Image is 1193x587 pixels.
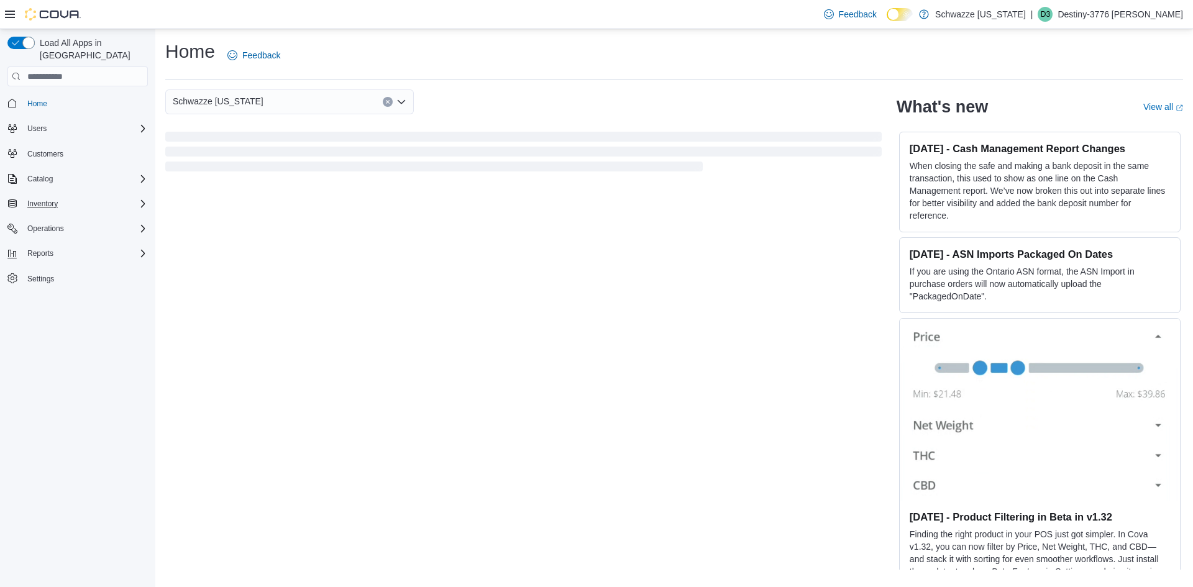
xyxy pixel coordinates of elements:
[27,99,47,109] span: Home
[22,95,148,111] span: Home
[165,39,215,64] h1: Home
[2,120,153,137] button: Users
[165,134,882,174] span: Loading
[27,199,58,209] span: Inventory
[35,37,148,61] span: Load All Apps in [GEOGRAPHIC_DATA]
[27,149,63,159] span: Customers
[383,97,393,107] button: Clear input
[22,221,148,236] span: Operations
[7,89,148,320] nav: Complex example
[1143,102,1183,112] a: View allExternal link
[1031,7,1033,22] p: |
[396,97,406,107] button: Open list of options
[22,171,148,186] span: Catalog
[22,171,58,186] button: Catalog
[1038,7,1053,22] div: Destiny-3776 Herrera
[222,43,285,68] a: Feedback
[22,196,148,211] span: Inventory
[173,94,263,109] span: Schwazze [US_STATE]
[910,142,1170,155] h3: [DATE] - Cash Management Report Changes
[22,121,52,136] button: Users
[2,220,153,237] button: Operations
[22,146,148,162] span: Customers
[2,245,153,262] button: Reports
[1176,104,1183,112] svg: External link
[22,196,63,211] button: Inventory
[22,246,148,261] span: Reports
[27,224,64,234] span: Operations
[910,265,1170,303] p: If you are using the Ontario ASN format, the ASN Import in purchase orders will now automatically...
[27,124,47,134] span: Users
[22,246,58,261] button: Reports
[819,2,882,27] a: Feedback
[897,97,988,117] h2: What's new
[22,96,52,111] a: Home
[1041,7,1050,22] span: D3
[2,195,153,212] button: Inventory
[22,147,68,162] a: Customers
[2,170,153,188] button: Catalog
[25,8,81,20] img: Cova
[910,160,1170,222] p: When closing the safe and making a bank deposit in the same transaction, this used to show as one...
[2,94,153,112] button: Home
[935,7,1026,22] p: Schwazze [US_STATE]
[887,8,913,21] input: Dark Mode
[27,274,54,284] span: Settings
[910,511,1170,523] h3: [DATE] - Product Filtering in Beta in v1.32
[22,271,59,286] a: Settings
[2,145,153,163] button: Customers
[22,121,148,136] span: Users
[2,270,153,288] button: Settings
[910,248,1170,260] h3: [DATE] - ASN Imports Packaged On Dates
[242,49,280,61] span: Feedback
[839,8,877,20] span: Feedback
[27,174,53,184] span: Catalog
[22,271,148,286] span: Settings
[27,248,53,258] span: Reports
[22,221,69,236] button: Operations
[1058,7,1183,22] p: Destiny-3776 [PERSON_NAME]
[991,567,1046,576] em: Beta Features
